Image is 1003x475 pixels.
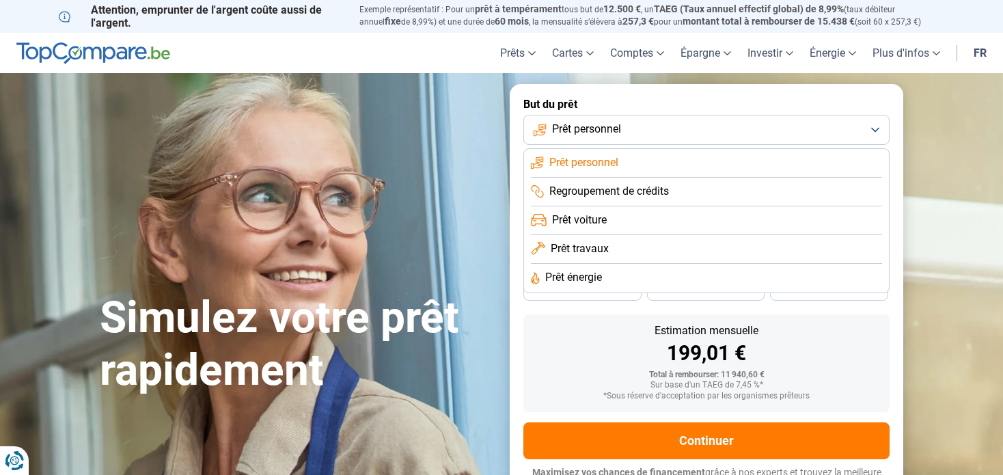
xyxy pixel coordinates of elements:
div: *Sous réserve d'acceptation par les organismes prêteurs [534,392,879,401]
span: 60 mois [495,16,529,27]
label: But du prêt [523,98,890,111]
span: 12.500 € [603,3,641,14]
a: Investir [739,33,801,73]
span: prêt à tempérament [475,3,562,14]
a: Énergie [801,33,864,73]
span: TAEG (Taux annuel effectif global) de 8,99% [654,3,844,14]
span: Prêt personnel [549,155,618,170]
a: Comptes [602,33,672,73]
img: TopCompare [16,42,170,64]
p: Exemple représentatif : Pour un tous but de , un (taux débiteur annuel de 8,99%) et une durée de ... [359,3,944,28]
p: Attention, emprunter de l'argent coûte aussi de l'argent. [59,3,343,29]
span: 257,3 € [622,16,654,27]
span: Prêt personnel [552,122,621,137]
span: montant total à rembourser de 15.438 € [683,16,855,27]
a: Plus d'infos [864,33,948,73]
span: 30 mois [691,286,721,295]
span: Prêt travaux [551,241,609,256]
span: fixe [385,16,401,27]
button: Continuer [523,422,890,459]
span: Regroupement de crédits [549,184,669,199]
a: Cartes [544,33,602,73]
span: Prêt énergie [545,270,602,285]
button: Prêt personnel [523,115,890,145]
a: Épargne [672,33,739,73]
h1: Simulez votre prêt rapidement [100,292,493,397]
div: 199,01 € [534,343,879,364]
a: Prêts [492,33,544,73]
div: Sur base d'un TAEG de 7,45 %* [534,381,879,390]
span: Prêt voiture [552,213,607,228]
a: fr [965,33,995,73]
div: Estimation mensuelle [534,325,879,336]
div: Total à rembourser: 11 940,60 € [534,370,879,380]
span: 24 mois [814,286,844,295]
span: 36 mois [567,286,597,295]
